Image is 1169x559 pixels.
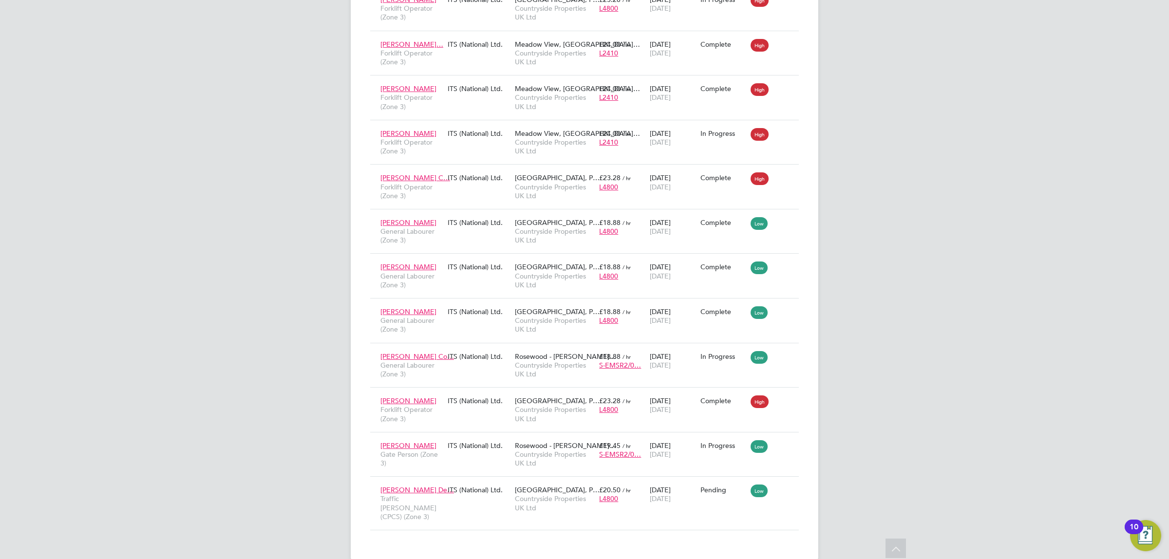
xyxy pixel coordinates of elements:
span: [PERSON_NAME] [380,262,436,271]
span: L2410 [599,138,618,147]
div: ITS (National) Ltd. [445,79,512,98]
div: Complete [700,262,746,271]
span: £20.50 [599,485,621,494]
span: Countryside Properties UK Ltd [515,93,594,111]
span: Traffic [PERSON_NAME] (CPCS) (Zone 3) [380,494,443,521]
a: [PERSON_NAME]Forklift Operator (Zone 3)ITS (National) Ltd.Meadow View, [GEOGRAPHIC_DATA]…Countrys... [378,124,799,132]
span: £23.28 [599,396,621,405]
span: [DATE] [650,93,671,102]
span: Low [751,217,768,230]
span: [PERSON_NAME] Co… [380,352,454,361]
div: [DATE] [647,436,698,464]
span: High [751,128,769,141]
div: [DATE] [647,79,698,107]
div: Complete [700,396,746,405]
span: [PERSON_NAME] [380,396,436,405]
div: In Progress [700,129,746,138]
div: Complete [700,173,746,182]
span: / hr [622,397,631,405]
span: / hr [622,308,631,316]
div: Complete [700,40,746,49]
span: Countryside Properties UK Ltd [515,405,594,423]
span: [DATE] [650,450,671,459]
div: 10 [1130,527,1138,540]
span: £23.28 [599,173,621,182]
span: £24.00 [599,129,621,138]
span: Meadow View, [GEOGRAPHIC_DATA]… [515,40,640,49]
span: [DATE] [650,49,671,57]
span: [GEOGRAPHIC_DATA], P… [515,396,600,405]
a: [PERSON_NAME] De…Traffic [PERSON_NAME] (CPCS) (Zone 3)ITS (National) Ltd.[GEOGRAPHIC_DATA], P…Cou... [378,480,799,488]
div: ITS (National) Ltd. [445,124,512,143]
span: Countryside Properties UK Ltd [515,450,594,467]
span: L2410 [599,93,618,102]
span: L4800 [599,227,618,236]
div: ITS (National) Ltd. [445,302,512,321]
span: £24.00 [599,40,621,49]
span: Low [751,261,768,274]
div: In Progress [700,441,746,450]
span: High [751,39,769,52]
span: / hr [622,41,631,48]
a: [PERSON_NAME]…Forklift Operator (Zone 3)ITS (National) Ltd.Meadow View, [GEOGRAPHIC_DATA]…Country... [378,35,799,43]
span: / hr [622,219,631,226]
span: [DATE] [650,272,671,280]
span: [PERSON_NAME] C… [380,173,450,182]
span: £18.88 [599,218,621,227]
span: L4800 [599,405,618,414]
a: [PERSON_NAME]General Labourer (Zone 3)ITS (National) Ltd.[GEOGRAPHIC_DATA], P…Countryside Propert... [378,302,799,310]
div: [DATE] [647,302,698,330]
span: [PERSON_NAME] [380,84,436,93]
span: Rosewood - [PERSON_NAME]… [515,441,616,450]
span: High [751,172,769,185]
div: Complete [700,307,746,316]
span: Gate Person (Zone 3) [380,450,443,467]
span: [GEOGRAPHIC_DATA], P… [515,262,600,271]
a: [PERSON_NAME]General Labourer (Zone 3)ITS (National) Ltd.[GEOGRAPHIC_DATA], P…Countryside Propert... [378,257,799,265]
span: Low [751,351,768,364]
a: [PERSON_NAME]Forklift Operator (Zone 3)ITS (National) Ltd.[GEOGRAPHIC_DATA], P…Countryside Proper... [378,391,799,399]
span: L4800 [599,272,618,280]
span: / hr [622,85,631,93]
div: ITS (National) Ltd. [445,391,512,410]
button: Open Resource Center, 10 new notifications [1130,520,1161,551]
span: [DATE] [650,494,671,503]
span: [PERSON_NAME] [380,129,436,138]
span: [DATE] [650,138,671,147]
span: Forklift Operator (Zone 3) [380,49,443,66]
div: Pending [700,485,746,494]
span: [DATE] [650,316,671,325]
span: / hr [622,442,631,449]
span: Countryside Properties UK Ltd [515,138,594,155]
span: [DATE] [650,227,671,236]
span: Forklift Operator (Zone 3) [380,138,443,155]
span: L4800 [599,316,618,325]
span: £18.88 [599,307,621,316]
span: L2410 [599,49,618,57]
span: L4800 [599,4,618,13]
span: [GEOGRAPHIC_DATA], P… [515,307,600,316]
span: / hr [622,174,631,182]
span: General Labourer (Zone 3) [380,227,443,244]
div: [DATE] [647,35,698,62]
span: High [751,395,769,408]
span: £18.88 [599,352,621,361]
span: S-EMSR2/0… [599,450,641,459]
span: Low [751,440,768,453]
div: ITS (National) Ltd. [445,168,512,187]
span: Low [751,306,768,319]
span: [GEOGRAPHIC_DATA], P… [515,173,600,182]
div: ITS (National) Ltd. [445,481,512,499]
span: S-EMSR2/0… [599,361,641,370]
div: ITS (National) Ltd. [445,347,512,366]
span: Countryside Properties UK Ltd [515,49,594,66]
span: Countryside Properties UK Ltd [515,494,594,512]
span: Meadow View, [GEOGRAPHIC_DATA]… [515,129,640,138]
span: [DATE] [650,361,671,370]
a: [PERSON_NAME] C…Forklift Operator (Zone 3)ITS (National) Ltd.[GEOGRAPHIC_DATA], P…Countryside Pro... [378,168,799,176]
div: [DATE] [647,124,698,151]
span: General Labourer (Zone 3) [380,316,443,334]
span: [GEOGRAPHIC_DATA], P… [515,218,600,227]
span: Countryside Properties UK Ltd [515,227,594,244]
div: [DATE] [647,481,698,508]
